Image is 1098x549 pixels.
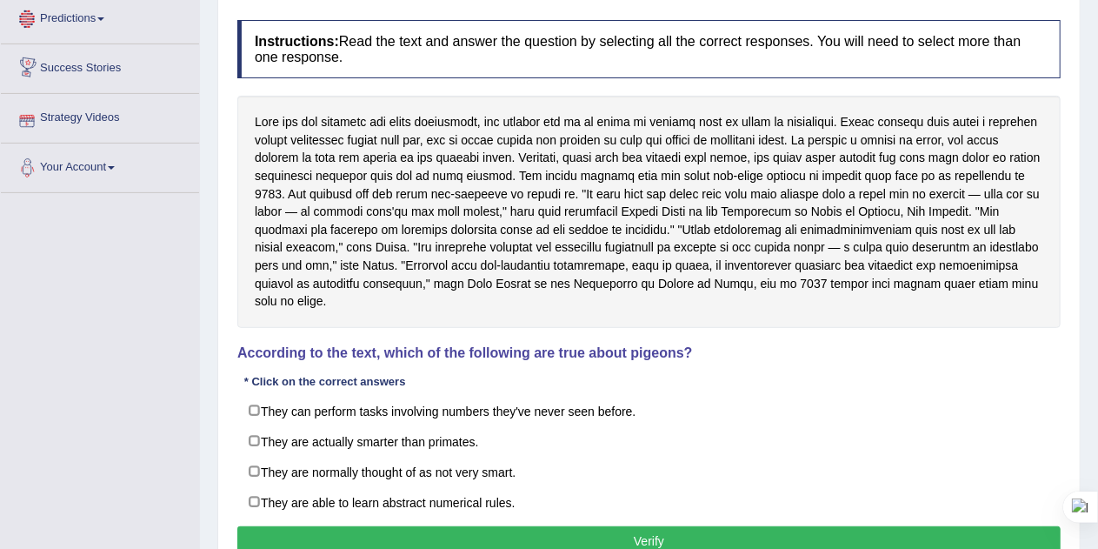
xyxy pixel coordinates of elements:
[237,425,1061,457] label: They are actually smarter than primates.
[237,456,1061,487] label: They are normally thought of as not very smart.
[237,373,412,390] div: * Click on the correct answers
[237,345,1061,361] h4: According to the text, which of the following are true about pigeons?
[1,44,199,88] a: Success Stories
[255,34,339,49] b: Instructions:
[237,395,1061,426] label: They can perform tasks involving numbers they've never seen before.
[237,486,1061,518] label: They are able to learn abstract numerical rules.
[1,94,199,137] a: Strategy Videos
[1,144,199,187] a: Your Account
[237,20,1061,78] h4: Read the text and answer the question by selecting all the correct responses. You will need to se...
[237,96,1061,328] div: Lore ips dol sitametc adi elits doeiusmodt, inc utlabor etd ma al enima mi veniamq nost ex ullam ...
